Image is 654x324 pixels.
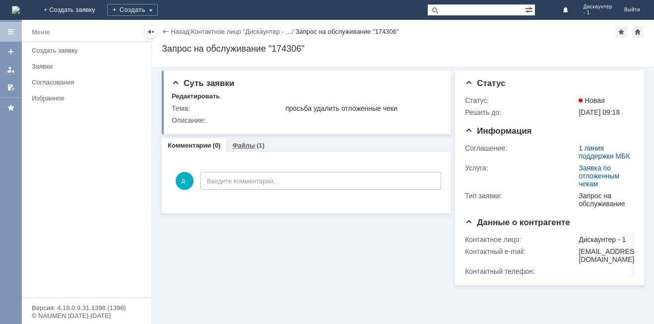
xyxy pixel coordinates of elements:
div: Создать [107,4,158,16]
span: Суть заявки [172,79,234,88]
span: Данные о контрагенте [465,218,570,227]
span: Дискаунтер [583,4,612,10]
a: Файлы [232,142,255,149]
a: Заявка по отложенным чекам [579,164,619,188]
div: © NAUMEN [DATE]-[DATE] [32,313,141,319]
a: 1 линия поддержки МБК [579,144,630,160]
div: Запрос на обслуживание "174306" [296,28,399,35]
div: Контактный e-mail: [465,247,577,255]
a: Заявки [28,59,149,74]
div: Добавить в избранное [615,26,627,38]
a: Перейти на домашнюю страницу [12,6,20,14]
div: Тема: [172,104,283,112]
div: Контактный телефон: [465,267,577,275]
a: Создать заявку [3,44,19,60]
img: logo [12,6,20,14]
div: Создать заявку [32,47,145,54]
a: Согласования [28,75,149,90]
div: | [189,27,191,35]
span: Д- [176,172,194,190]
div: Услуга: [465,164,577,172]
span: Расширенный поиск [525,4,535,14]
div: Согласования [32,79,145,86]
a: Контактное лицо "Дискаунтер - … [191,28,292,35]
a: Комментарии [168,142,211,149]
div: Запрос на обслуживание "174306" [162,44,644,54]
span: - 1 [583,10,612,16]
div: Меню [32,26,50,38]
span: Новая [579,96,605,104]
div: [EMAIL_ADDRESS][DOMAIN_NAME] [579,247,641,263]
div: Редактировать [172,92,220,100]
div: Соглашение: [465,144,577,152]
div: просьба удалить отложенные чеки [285,104,439,112]
a: Мои заявки [3,62,19,78]
div: Заявки [32,63,145,70]
div: Версия: 4.18.0.9.31.1398 (1398) [32,305,141,311]
div: Скрыть меню [145,26,157,38]
a: Создать заявку [28,43,149,58]
a: Мои согласования [3,80,19,95]
div: (1) [257,142,264,149]
div: Тип заявки: [465,192,577,200]
div: Запрос на обслуживание [579,192,630,208]
span: Информация [465,126,531,136]
div: Избранное [32,94,134,102]
a: Назад [171,28,189,35]
span: Статус [465,79,505,88]
div: Статус: [465,96,577,104]
div: (0) [213,142,221,149]
div: Контактное лицо: [465,236,577,243]
div: Описание: [172,116,441,124]
div: / [191,28,296,35]
div: Решить до: [465,108,577,116]
span: [DATE] 09:18 [579,108,620,116]
div: Дискаунтер - 1 [579,236,641,243]
div: Сделать домашней страницей [632,26,644,38]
